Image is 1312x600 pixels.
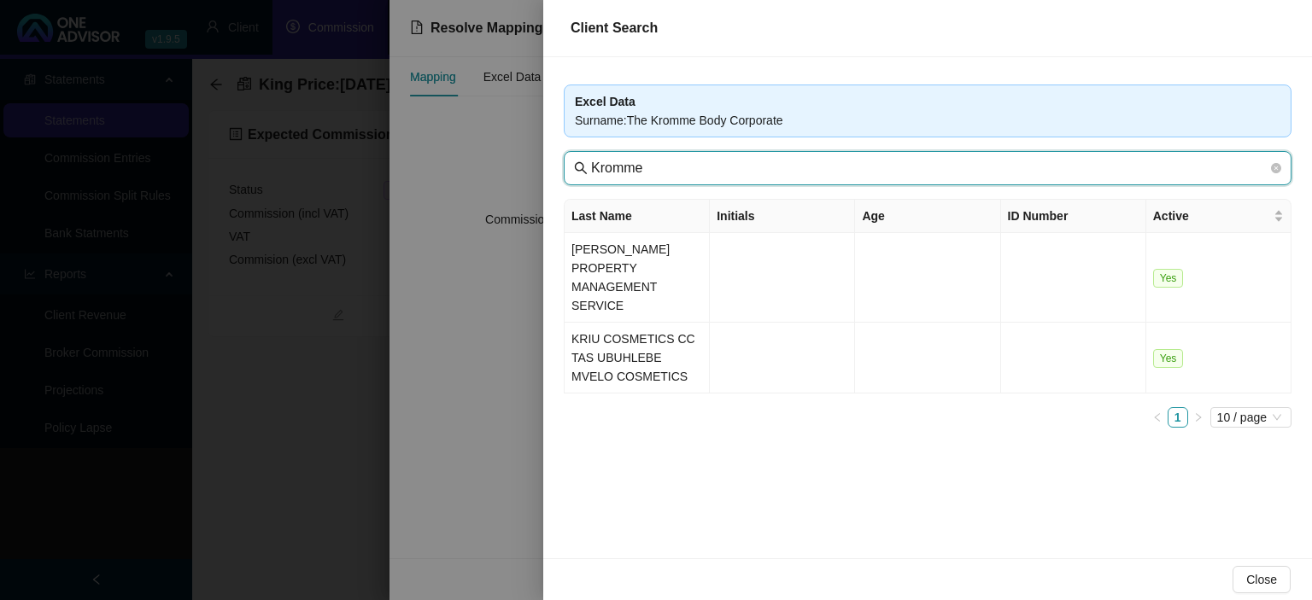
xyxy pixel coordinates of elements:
span: right [1193,412,1204,422]
li: Next Page [1188,407,1209,428]
div: Page Size [1210,407,1291,428]
li: 1 [1168,407,1188,428]
div: Surname : The Kromme Body Corporate [575,111,1280,130]
span: Close [1246,570,1277,589]
b: Excel Data [575,95,635,108]
li: Previous Page [1147,407,1168,428]
span: search [574,161,588,175]
span: 10 / page [1217,408,1285,427]
span: close-circle [1271,160,1281,176]
button: left [1147,407,1168,428]
th: ID Number [1001,200,1146,233]
th: Last Name [565,200,710,233]
input: Last Name [591,158,1268,178]
span: Yes [1153,349,1184,368]
span: left [1152,412,1163,422]
span: Yes [1153,269,1184,288]
span: close-circle [1271,163,1281,173]
th: Initials [710,200,855,233]
td: KRIU COSMETICS CC TAS UBUHLEBE MVELO COSMETICS [565,323,710,393]
a: 1 [1168,408,1187,427]
td: [PERSON_NAME] PROPERTY MANAGEMENT SERVICE [565,233,710,323]
span: Active [1153,207,1270,225]
span: Client Search [571,20,658,35]
button: Close [1233,566,1291,593]
button: right [1188,407,1209,428]
th: Age [855,200,1000,233]
th: Active [1146,200,1291,233]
